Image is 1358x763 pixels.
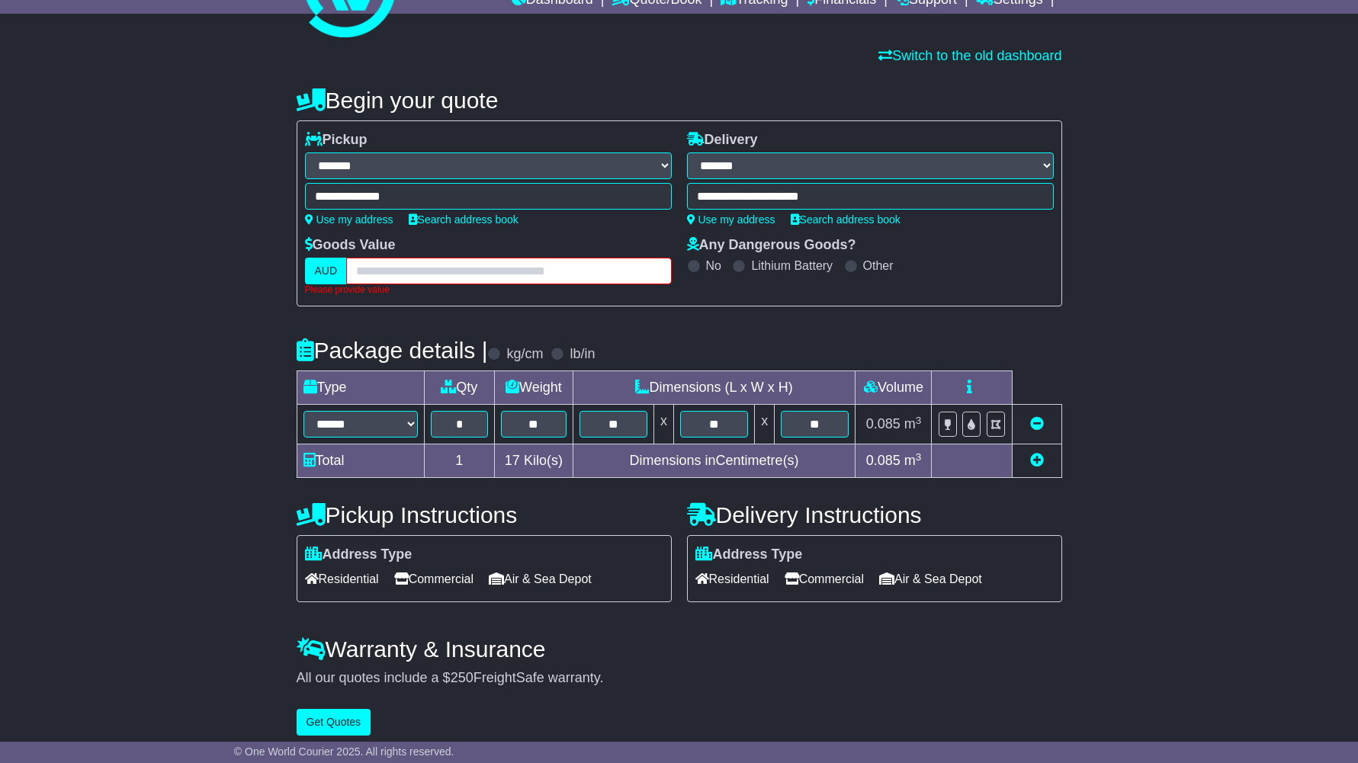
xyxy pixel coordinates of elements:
[751,258,833,273] label: Lithium Battery
[505,453,520,468] span: 17
[305,284,672,295] div: Please provide value
[573,444,856,478] td: Dimensions in Centimetre(s)
[489,567,592,591] span: Air & Sea Depot
[904,416,922,431] span: m
[297,636,1062,662] h4: Warranty & Insurance
[706,258,721,273] label: No
[863,258,894,273] label: Other
[495,371,573,405] td: Weight
[695,547,803,563] label: Address Type
[866,453,901,468] span: 0.085
[424,371,495,405] td: Qty
[409,213,518,226] a: Search address book
[755,405,775,444] td: x
[653,405,673,444] td: x
[305,258,348,284] label: AUD
[791,213,901,226] a: Search address book
[916,415,922,426] sup: 3
[878,48,1061,63] a: Switch to the old dashboard
[916,451,922,463] sup: 3
[506,346,543,363] label: kg/cm
[695,567,769,591] span: Residential
[687,502,1062,527] h4: Delivery Instructions
[305,213,393,226] a: Use my address
[451,670,474,685] span: 250
[297,670,1062,687] div: All our quotes include a $ FreightSafe warranty.
[305,567,379,591] span: Residential
[904,453,922,468] span: m
[866,416,901,431] span: 0.085
[687,213,775,226] a: Use my address
[856,371,932,405] td: Volume
[305,547,413,563] label: Address Type
[305,237,396,254] label: Goods Value
[297,88,1062,113] h4: Begin your quote
[297,709,371,736] button: Get Quotes
[297,502,672,527] h4: Pickup Instructions
[785,567,864,591] span: Commercial
[570,346,595,363] label: lb/in
[297,444,424,478] td: Total
[687,132,758,149] label: Delivery
[234,745,454,758] span: © One World Courier 2025. All rights reserved.
[495,444,573,478] td: Kilo(s)
[1030,453,1044,468] a: Add new item
[394,567,474,591] span: Commercial
[687,237,856,254] label: Any Dangerous Goods?
[879,567,982,591] span: Air & Sea Depot
[424,444,495,478] td: 1
[297,371,424,405] td: Type
[305,132,368,149] label: Pickup
[573,371,856,405] td: Dimensions (L x W x H)
[297,338,488,363] h4: Package details |
[1030,416,1044,431] a: Remove this item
